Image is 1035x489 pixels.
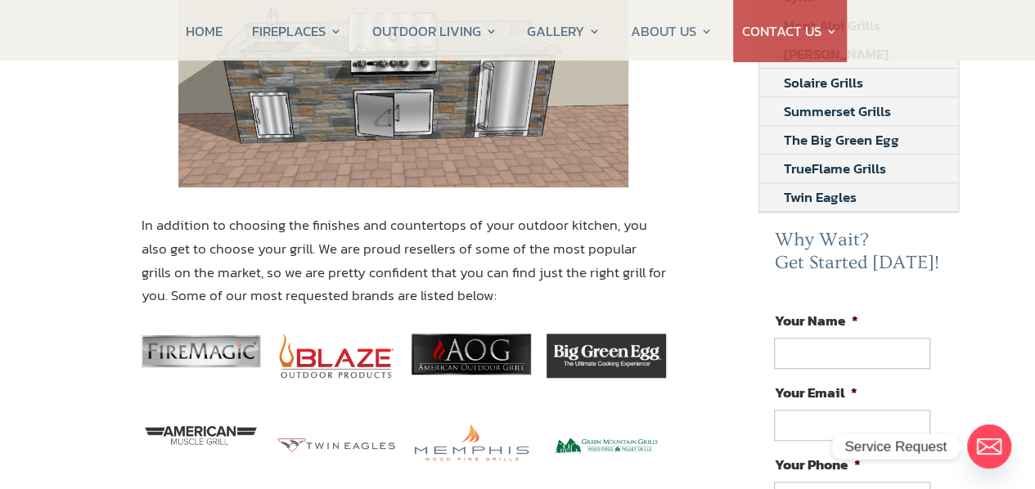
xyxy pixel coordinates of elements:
[759,69,888,96] a: Solaire Grills
[759,97,916,125] a: Summerset Grills
[774,455,860,473] label: Your Phone
[759,183,881,211] a: Twin Eagles
[277,362,396,384] a: blaze outdoor grill outdoor kitchen jacksonville
[142,334,261,366] img: firemagic-logo
[142,213,667,308] p: In addition to choosing the finishes and countertops of your outdoor kitchen, you also get to cho...
[142,352,261,373] a: fire magic grills in jacksonville fl showroom
[759,126,924,154] a: The Big Green Egg
[774,384,857,402] label: Your Email
[774,229,943,282] h2: Why Wait? Get Started [DATE]!
[759,155,911,182] a: TrueFlame Grills
[547,334,666,378] img: BIG GREEN EGG WEB LOGO
[277,334,396,377] img: blaze-logo-2
[774,312,857,330] label: Your Name
[967,424,1011,469] a: Email
[547,362,666,384] a: big green egg grill jacksonville
[412,359,531,380] a: aog grill for outdoor kitchens in jacksonville
[412,334,531,375] img: aog_full_logo_color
